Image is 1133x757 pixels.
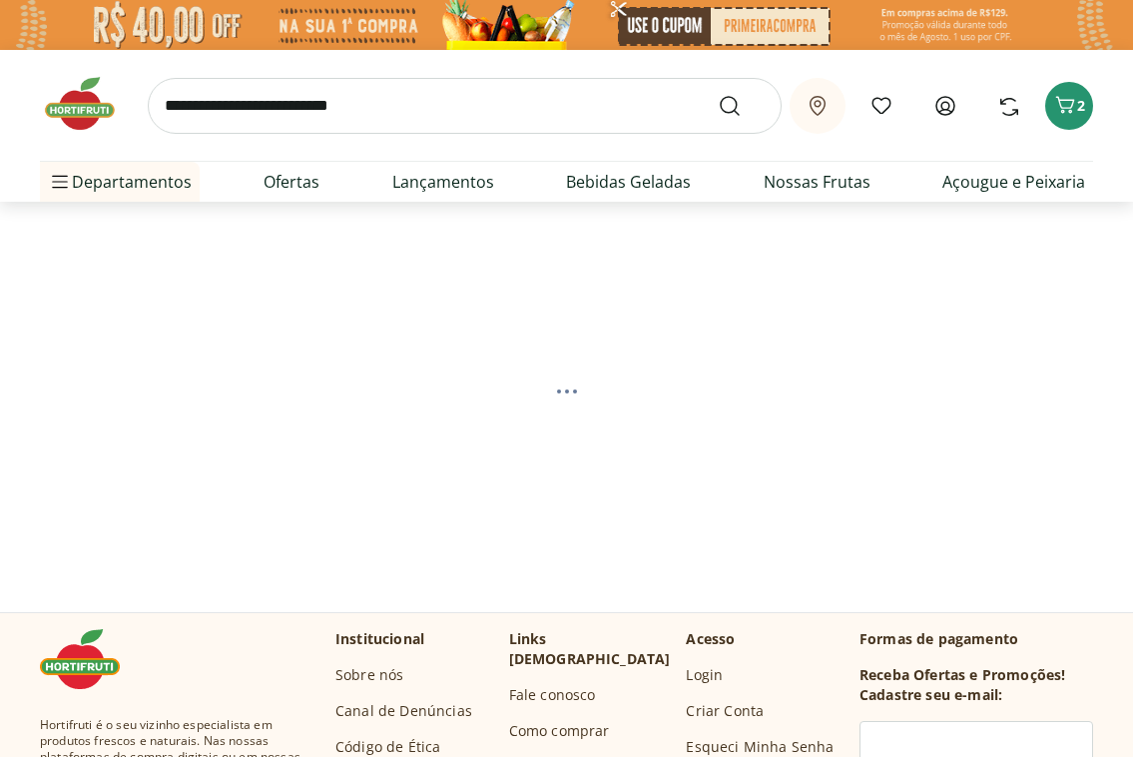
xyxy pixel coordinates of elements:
a: Como comprar [509,721,610,741]
p: Institucional [335,629,424,649]
a: Código de Ética [335,737,440,757]
a: Login [686,665,723,685]
p: Formas de pagamento [859,629,1093,649]
a: Sobre nós [335,665,403,685]
a: Esqueci Minha Senha [686,737,834,757]
button: Menu [48,158,72,206]
input: search [148,78,782,134]
a: Açougue e Peixaria [942,170,1085,194]
span: 2 [1077,96,1085,115]
a: Canal de Denúncias [335,701,472,721]
h3: Cadastre seu e-mail: [859,685,1002,705]
a: Ofertas [264,170,319,194]
a: Nossas Frutas [764,170,870,194]
a: Lançamentos [392,170,494,194]
button: Carrinho [1045,82,1093,130]
img: Hortifruti [40,74,140,134]
a: Bebidas Geladas [566,170,691,194]
p: Acesso [686,629,735,649]
button: Submit Search [718,94,766,118]
span: Departamentos [48,158,192,206]
img: Hortifruti [40,629,140,689]
a: Criar Conta [686,701,764,721]
a: Fale conosco [509,685,596,705]
p: Links [DEMOGRAPHIC_DATA] [509,629,671,669]
h3: Receba Ofertas e Promoções! [859,665,1065,685]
